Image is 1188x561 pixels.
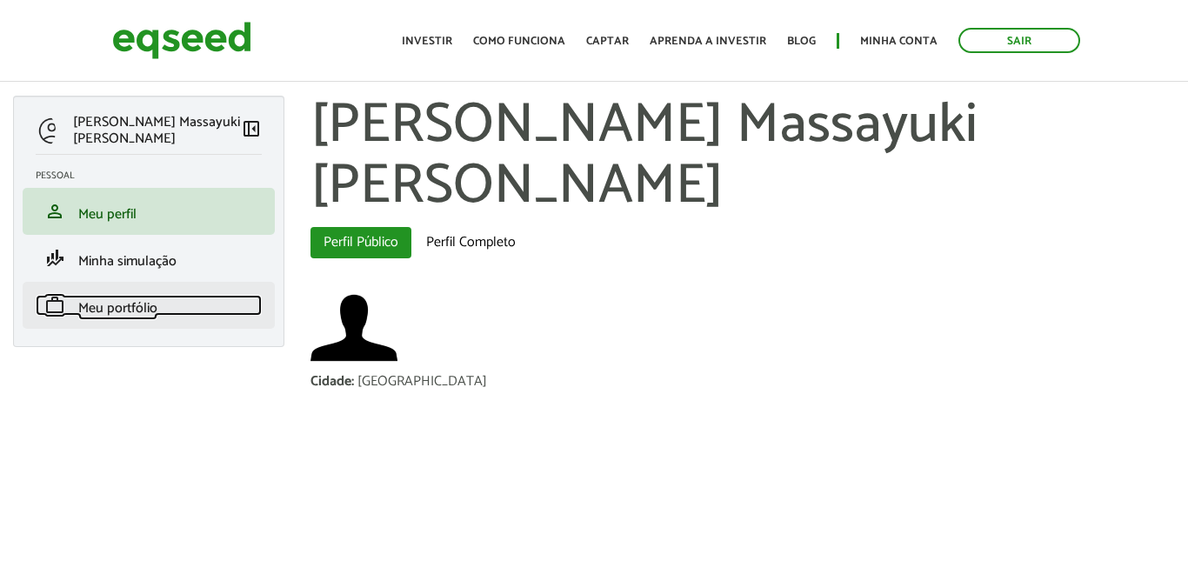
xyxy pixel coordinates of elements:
a: Captar [586,36,629,47]
a: Aprenda a investir [650,36,766,47]
a: personMeu perfil [36,201,262,222]
span: finance_mode [44,248,65,269]
img: Foto de Marcelo Massayuki Yamamoto [310,284,397,371]
a: workMeu portfólio [36,295,262,316]
h2: Pessoal [36,170,275,181]
span: Meu portfólio [78,297,157,320]
a: Blog [787,36,816,47]
span: Meu perfil [78,203,137,226]
a: Perfil Completo [413,227,529,258]
span: left_panel_close [241,118,262,139]
span: person [44,201,65,222]
a: Minha conta [860,36,938,47]
p: [PERSON_NAME] Massayuki [PERSON_NAME] [73,114,241,147]
span: work [44,295,65,316]
span: : [351,370,354,393]
span: Minha simulação [78,250,177,273]
h1: [PERSON_NAME] Massayuki [PERSON_NAME] [310,96,1176,218]
a: Investir [402,36,452,47]
a: Sair [958,28,1080,53]
div: [GEOGRAPHIC_DATA] [357,375,487,389]
a: Como funciona [473,36,565,47]
a: Colapsar menu [241,118,262,143]
li: Meu perfil [23,188,275,235]
li: Meu portfólio [23,282,275,329]
div: Cidade [310,375,357,389]
a: finance_modeMinha simulação [36,248,262,269]
img: EqSeed [112,17,251,63]
a: Ver perfil do usuário. [310,284,397,371]
a: Perfil Público [310,227,411,258]
li: Minha simulação [23,235,275,282]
